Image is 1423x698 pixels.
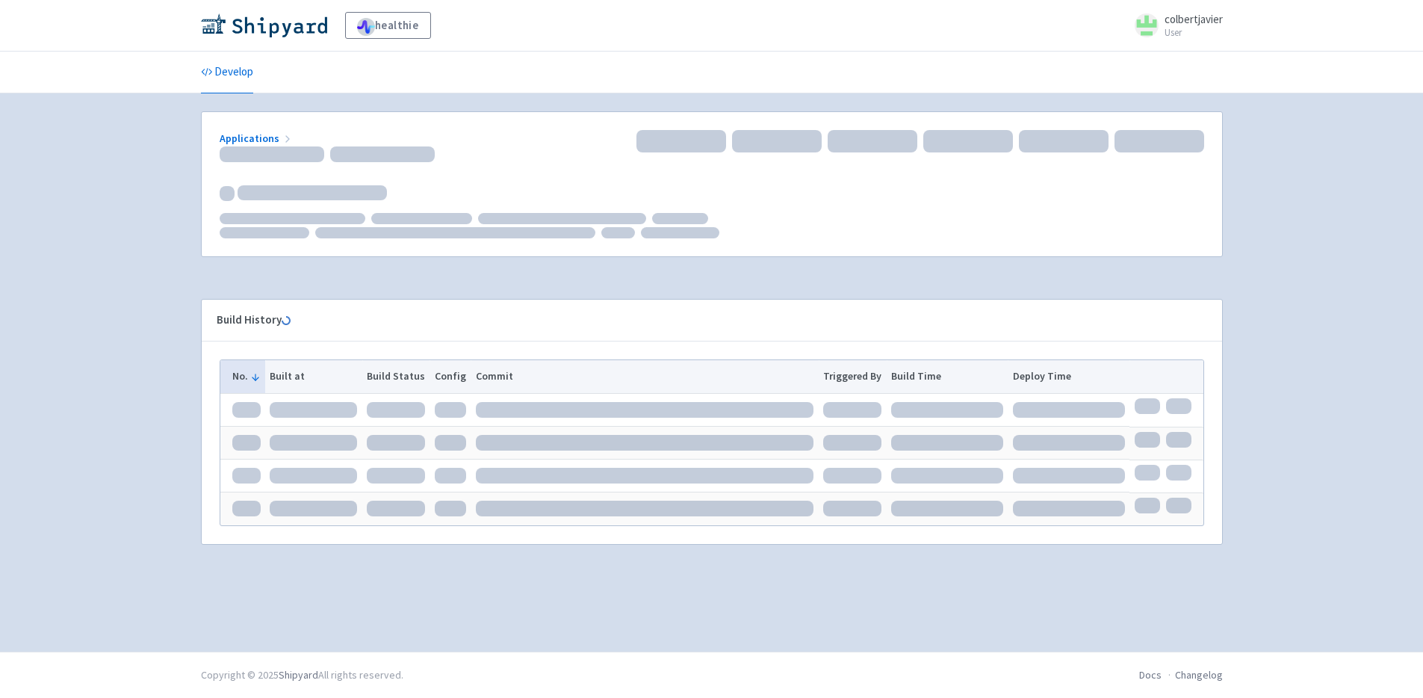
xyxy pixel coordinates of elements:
th: Build Time [887,360,1008,393]
a: Changelog [1175,668,1223,682]
div: Copyright © 2025 All rights reserved. [201,667,403,683]
small: User [1165,28,1223,37]
a: Shipyard [279,668,318,682]
th: Config [430,360,471,393]
a: Docs [1139,668,1162,682]
a: colbertjavier User [1126,13,1223,37]
th: Built at [265,360,362,393]
a: Applications [220,132,294,145]
th: Commit [471,360,819,393]
span: colbertjavier [1165,12,1223,26]
th: Build Status [362,360,430,393]
img: Shipyard logo [201,13,327,37]
a: healthie [345,12,431,39]
div: Build History [217,312,1183,329]
th: Triggered By [819,360,887,393]
th: Deploy Time [1008,360,1129,393]
a: Develop [201,52,253,93]
button: No. [232,368,261,384]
